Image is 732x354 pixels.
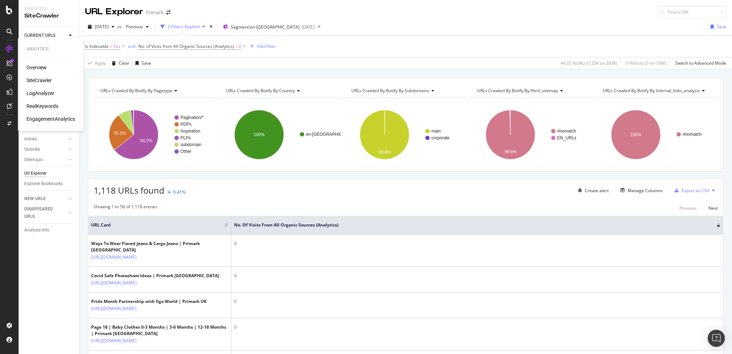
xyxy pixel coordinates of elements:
[672,58,726,69] button: Switch to Advanced Mode
[24,195,45,203] div: NEW URLS
[85,43,109,49] span: Is Indexable
[26,115,75,123] div: EngagementAnalytics
[379,150,391,155] text: 99.8%
[302,24,315,30] div: [DATE]
[180,115,204,120] text: Pagination/*
[247,42,276,51] button: Add Filter
[24,195,67,203] a: NEW URLS
[91,298,207,305] div: Pride Month Partnership with Ilga World | Primark UK
[717,24,726,30] div: Save
[431,129,441,134] text: main
[679,205,697,211] div: Previous
[138,43,234,49] span: No. of Visits from All Organic Sources (Analytics)
[557,129,576,134] text: #nomatch
[110,43,112,49] span: =
[24,170,46,177] div: Url Explorer
[91,254,137,261] a: [URL][DOMAIN_NAME]
[626,60,666,66] div: 0 % Visits ( 0 on 10M )
[128,43,135,50] button: and
[708,204,718,212] button: Next
[219,104,341,166] div: A chart.
[24,205,67,220] a: DISAPPEARED URLS
[24,135,67,143] a: Inlinks
[628,188,663,194] div: Manage Columns
[19,19,79,24] div: Domain: [DOMAIN_NAME]
[24,156,43,164] div: Sitemaps
[91,305,137,312] a: [URL][DOMAIN_NAME]
[234,298,720,305] div: 0
[95,60,106,66] div: Apply
[94,204,157,212] div: Showing 1 to 50 of 1,118 entries
[235,43,238,49] span: =
[24,156,67,164] a: Sitemaps
[91,279,137,286] a: [URL][DOMAIN_NAME]
[24,135,37,143] div: Inlinks
[26,64,47,71] div: Overview
[146,9,163,16] div: Primark
[166,10,170,15] div: arrow-right-arrow-left
[26,77,52,84] a: SiteCrawler
[234,324,720,330] div: 0
[117,24,123,30] span: vs
[20,11,35,17] div: v 4.0.24
[431,135,450,140] text: corporate
[109,58,129,69] button: Clear
[596,104,718,166] svg: A chart.
[85,58,106,69] button: Apply
[24,32,55,39] div: CURRENT URLS
[708,205,718,211] div: Next
[24,226,74,234] a: Analysis Info
[24,170,74,177] a: Url Explorer
[476,85,586,96] h4: URLs Crawled By Botify By html_sitemap
[180,129,200,134] text: Inspiration
[26,46,75,52] div: Analytics
[85,21,117,33] button: [DATE]
[618,186,663,195] button: Manage Columns
[601,85,711,96] h4: URLs Crawled By Botify By internal_links_analysis
[504,149,516,154] text: 99.6%
[477,88,558,94] span: URLs Crawled By Botify By html_sitemap
[226,88,295,94] span: URLs Crawled By Botify By country
[26,103,58,110] div: RealKeywords
[254,132,265,137] text: 100%
[85,6,143,18] div: URL Explorer
[351,88,429,94] span: URLs Crawled By Botify By subdomains
[71,41,77,47] img: tab_keywords_by_traffic_grey.svg
[94,184,164,196] span: 1,118 URLs found
[239,41,241,51] span: 0
[672,185,709,196] button: Export as CSV
[26,90,54,97] a: LogAnalyzer
[630,132,641,137] text: 100%
[19,41,25,47] img: tab_domain_overview_orange.svg
[682,188,709,194] div: Export as CSV
[231,24,300,30] span: Segment: en-[GEOGRAPHIC_DATA]
[113,41,120,51] span: Yes
[180,149,191,154] text: Other
[24,32,67,39] a: CURRENT URLS
[114,131,126,136] text: 25.2%
[123,21,152,33] button: Previous
[180,135,191,140] text: PLPs
[11,19,17,24] img: website_grey.svg
[708,21,726,33] button: Save
[234,273,720,279] div: 0
[168,24,199,30] div: 2 Filters Applied
[257,43,276,49] div: Add Filter
[172,189,186,195] div: -5.41%
[470,104,592,166] svg: A chart.
[24,6,73,12] div: Analytics
[24,146,67,153] a: Outlinks
[585,188,609,194] div: Create alert
[180,122,192,127] text: PDPs
[345,104,466,166] svg: A chart.
[11,11,17,17] img: logo_orange.svg
[658,6,726,18] input: Find a URL
[94,104,216,166] svg: A chart.
[128,43,135,49] div: and
[91,273,219,279] div: Covid Safe Photoshoot Ideas | Primark [GEOGRAPHIC_DATA]
[24,205,60,220] div: DISAPPEARED URLS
